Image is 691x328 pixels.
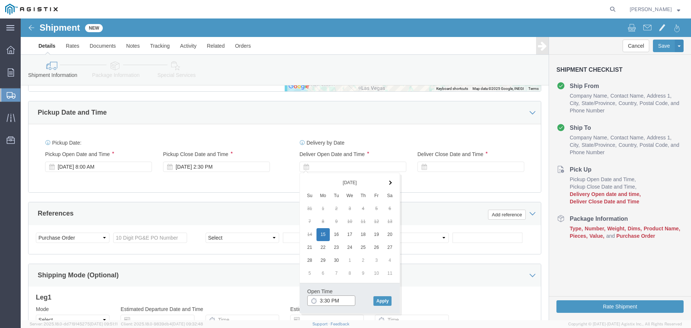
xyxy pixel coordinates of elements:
iframe: FS Legacy Container [21,18,691,320]
span: Client: 2025.18.0-9839db4 [121,322,203,326]
a: Support [312,322,331,326]
button: [PERSON_NAME] [629,5,681,14]
a: Feedback [331,322,349,326]
span: Server: 2025.18.0-dd719145275 [30,322,118,326]
span: Copyright © [DATE]-[DATE] Agistix Inc., All Rights Reserved [568,321,682,327]
span: Bryan Weis [630,5,672,13]
span: [DATE] 09:32:48 [172,322,203,326]
img: logo [5,4,58,15]
span: [DATE] 09:51:11 [90,322,118,326]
